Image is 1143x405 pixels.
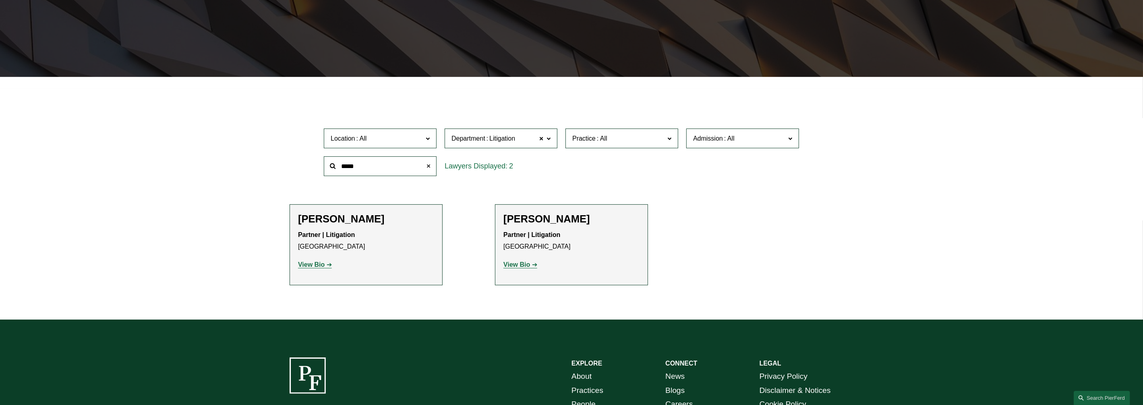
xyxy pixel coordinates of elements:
span: Location [331,135,355,142]
strong: EXPLORE [571,360,602,367]
a: News [665,370,685,384]
strong: View Bio [298,261,325,268]
a: View Bio [503,261,537,268]
span: 2 [509,162,513,170]
strong: View Bio [503,261,530,268]
strong: LEGAL [760,360,781,367]
h2: [PERSON_NAME] [503,213,640,225]
a: Disclaimer & Notices [760,384,831,398]
strong: CONNECT [665,360,697,367]
strong: Partner | Litigation [503,231,560,238]
a: Privacy Policy [760,370,808,384]
span: Admission [693,135,723,142]
strong: Partner | Litigation [298,231,355,238]
a: Blogs [665,384,685,398]
h2: [PERSON_NAME] [298,213,434,225]
span: Practice [572,135,596,142]
a: Search this site [1074,391,1130,405]
span: Litigation [489,133,515,144]
a: About [571,370,592,384]
span: Department [451,135,485,142]
a: Practices [571,384,603,398]
p: [GEOGRAPHIC_DATA] [503,229,640,253]
p: [GEOGRAPHIC_DATA] [298,229,434,253]
a: View Bio [298,261,332,268]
